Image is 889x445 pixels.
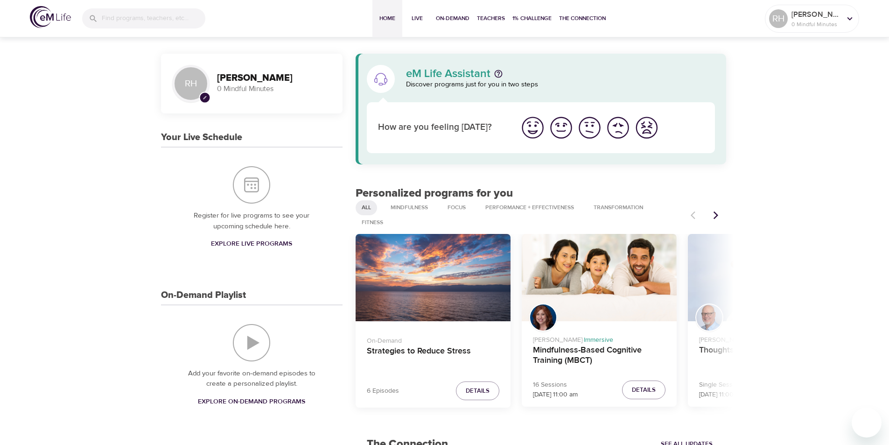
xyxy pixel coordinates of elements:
[699,380,744,390] p: Single Session
[180,211,324,232] p: Register for live programs to see your upcoming schedule here.
[699,332,832,345] p: [PERSON_NAME]
[533,345,665,367] h4: Mindfulness-Based Cognitive Training (MBCT)
[533,380,578,390] p: 16 Sessions
[356,234,511,321] button: Strategies to Reduce Stress
[161,290,246,301] h3: On-Demand Playlist
[378,121,507,134] p: How are you feeling [DATE]?
[632,385,656,396] span: Details
[406,79,715,90] p: Discover programs just for you in two steps
[207,235,296,253] a: Explore Live Programs
[604,113,632,142] button: I'm feeling bad
[791,20,841,28] p: 0 Mindful Minutes
[373,71,388,86] img: eM Life Assistant
[30,6,71,28] img: logo
[522,234,677,321] button: Mindfulness-Based Cognitive Training (MBCT)
[577,115,602,141] img: ok
[233,324,270,361] img: On-Demand Playlist
[367,332,499,346] p: On-Demand
[385,200,434,215] div: Mindfulness
[172,65,210,102] div: RH
[588,200,649,215] div: Transformation
[194,393,309,410] a: Explore On-Demand Programs
[102,8,205,28] input: Find programs, teachers, etc...
[688,234,843,321] button: Thoughts are Not Facts
[706,205,726,226] button: Next items
[533,390,578,400] p: [DATE] 11:00 am
[356,187,727,200] h2: Personalized programs for you
[634,115,659,141] img: worst
[466,386,490,396] span: Details
[575,113,604,142] button: I'm feeling ok
[217,84,331,94] p: 0 Mindful Minutes
[406,68,490,79] p: eM Life Assistant
[520,115,546,141] img: great
[559,14,606,23] span: The Connection
[622,381,665,400] button: Details
[791,9,841,20] p: [PERSON_NAME]
[605,115,631,141] img: bad
[367,386,399,396] p: 6 Episodes
[385,204,434,212] span: Mindfulness
[442,204,471,212] span: Focus
[769,9,788,28] div: RH
[699,390,744,400] p: [DATE] 11:00 am
[480,204,580,212] span: Performance + Effectiveness
[584,336,613,344] span: Immersive
[161,132,242,143] h3: Your Live Schedule
[376,14,399,23] span: Home
[632,113,661,142] button: I'm feeling worst
[699,345,832,367] h4: Thoughts are Not Facts
[518,113,547,142] button: I'm feeling great
[356,200,377,215] div: All
[456,381,499,401] button: Details
[479,200,580,215] div: Performance + Effectiveness
[233,166,270,204] img: Your Live Schedule
[512,14,552,23] span: 1% Challenge
[548,115,574,141] img: good
[356,219,389,226] span: Fitness
[367,346,499,368] h4: Strategies to Reduce Stress
[211,238,292,250] span: Explore Live Programs
[441,200,472,215] div: Focus
[477,14,505,23] span: Teachers
[217,73,331,84] h3: [PERSON_NAME]
[436,14,469,23] span: On-Demand
[852,408,882,438] iframe: Button to launch messaging window
[406,14,428,23] span: Live
[356,215,389,230] div: Fitness
[356,204,377,212] span: All
[533,332,665,345] p: [PERSON_NAME] ·
[180,368,324,389] p: Add your favorite on-demand episodes to create a personalized playlist.
[547,113,575,142] button: I'm feeling good
[198,396,305,408] span: Explore On-Demand Programs
[588,204,649,212] span: Transformation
